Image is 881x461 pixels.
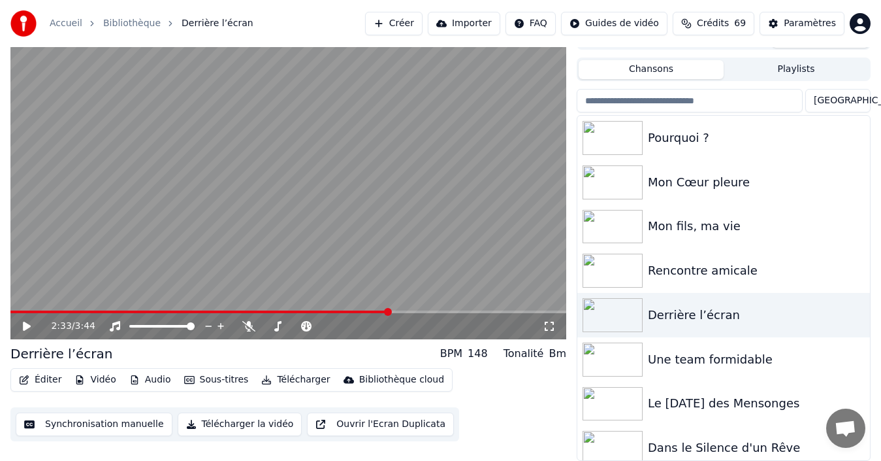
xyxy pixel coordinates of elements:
[579,60,724,79] button: Chansons
[50,17,82,30] a: Accueil
[51,320,71,333] span: 2:33
[14,371,67,389] button: Éditer
[697,17,729,30] span: Crédits
[179,371,254,389] button: Sous-titres
[648,262,865,280] div: Rencontre amicale
[10,10,37,37] img: youka
[549,346,566,362] div: Bm
[648,394,865,413] div: Le [DATE] des Mensonges
[648,173,865,192] div: Mon Cœur pleure
[182,17,253,30] span: Derrière l’écran
[428,12,500,35] button: Importer
[648,350,865,369] div: Une team formidable
[10,345,112,363] div: Derrière l’écran
[784,17,836,30] div: Paramètres
[51,320,82,333] div: /
[178,413,302,436] button: Télécharger la vidéo
[505,12,556,35] button: FAQ
[75,320,95,333] span: 3:44
[648,217,865,235] div: Mon fils, ma vie
[724,60,869,79] button: Playlists
[673,12,754,35] button: Crédits69
[16,413,172,436] button: Synchronisation manuelle
[440,346,462,362] div: BPM
[504,346,544,362] div: Tonalité
[256,371,335,389] button: Télécharger
[365,12,423,35] button: Créer
[734,17,746,30] span: 69
[826,409,865,448] div: Ouvrir le chat
[648,439,865,457] div: Dans le Silence d'un Rêve
[124,371,176,389] button: Audio
[760,12,844,35] button: Paramètres
[50,17,253,30] nav: breadcrumb
[648,129,865,147] div: Pourquoi ?
[69,371,121,389] button: Vidéo
[468,346,488,362] div: 148
[359,373,444,386] div: Bibliothèque cloud
[561,12,667,35] button: Guides de vidéo
[648,306,865,324] div: Derrière l’écran
[103,17,161,30] a: Bibliothèque
[307,413,454,436] button: Ouvrir l'Ecran Duplicata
